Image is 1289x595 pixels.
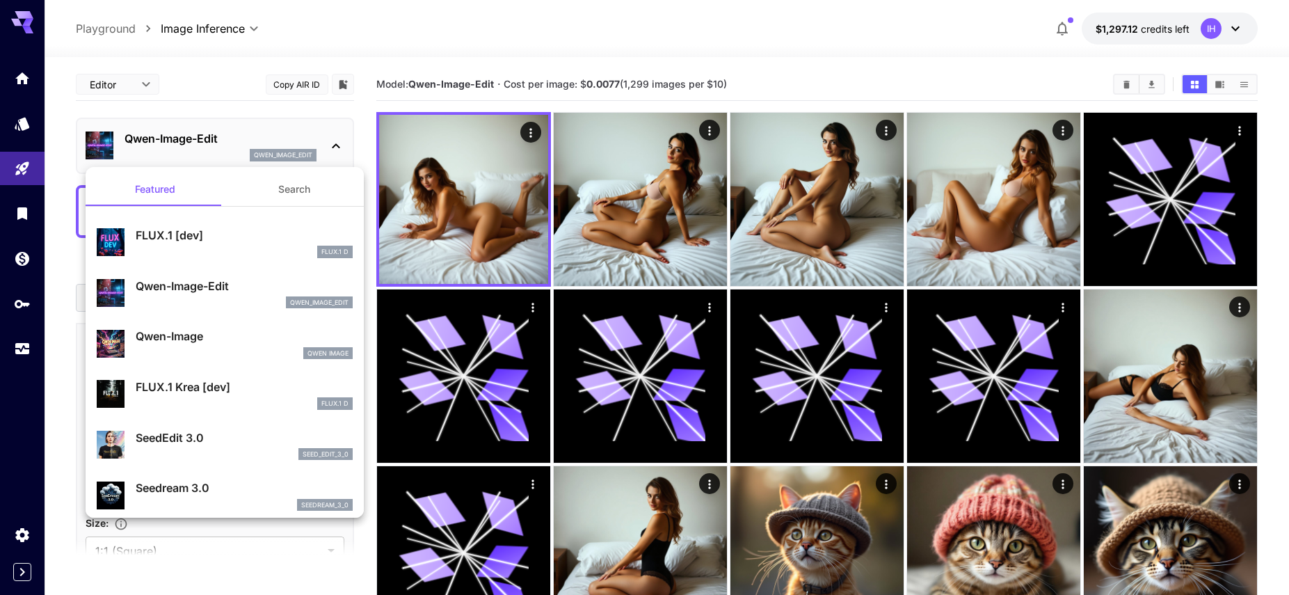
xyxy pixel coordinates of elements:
[307,349,349,358] p: Qwen Image
[136,429,353,446] p: SeedEdit 3.0
[225,173,364,206] button: Search
[97,373,353,415] div: FLUX.1 Krea [dev]FLUX.1 D
[97,424,353,466] div: SeedEdit 3.0seed_edit_3_0
[321,399,349,408] p: FLUX.1 D
[136,328,353,344] p: Qwen-Image
[86,173,225,206] button: Featured
[97,272,353,315] div: Qwen-Image-Editqwen_image_edit
[97,322,353,365] div: Qwen-ImageQwen Image
[301,500,349,510] p: seedream_3_0
[97,221,353,264] div: FLUX.1 [dev]FLUX.1 D
[136,278,353,294] p: Qwen-Image-Edit
[303,450,349,459] p: seed_edit_3_0
[97,474,353,516] div: Seedream 3.0seedream_3_0
[136,479,353,496] p: Seedream 3.0
[136,227,353,244] p: FLUX.1 [dev]
[290,298,349,308] p: qwen_image_edit
[321,247,349,257] p: FLUX.1 D
[136,379,353,395] p: FLUX.1 Krea [dev]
